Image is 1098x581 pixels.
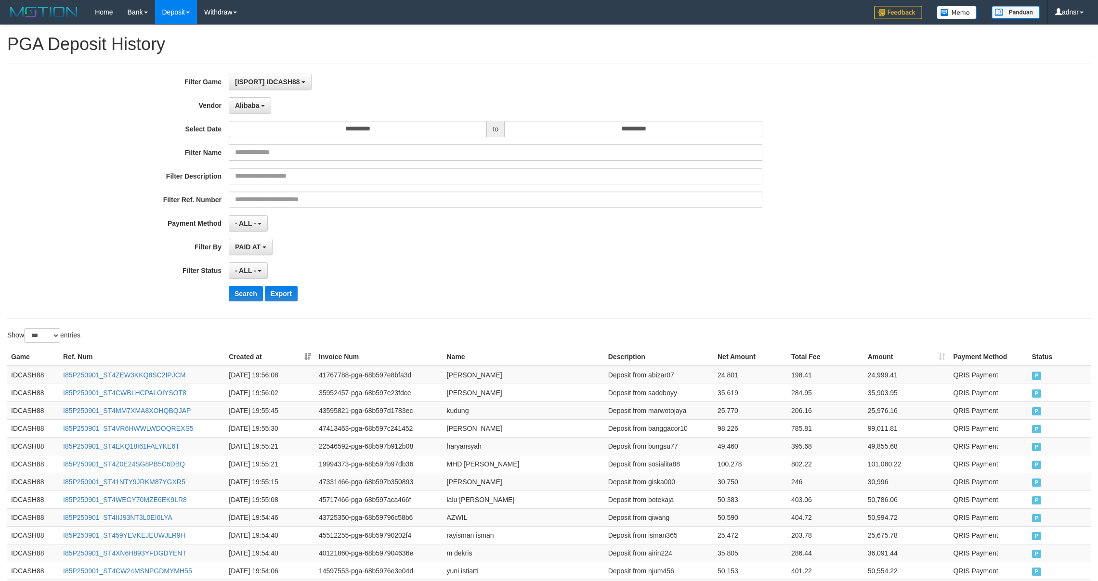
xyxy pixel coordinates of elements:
[7,437,59,455] td: IDCASH88
[604,437,714,455] td: Deposit from bungsu77
[225,562,315,580] td: [DATE] 19:54:06
[864,455,950,473] td: 101,080.22
[1032,389,1042,398] span: PAID
[229,286,263,301] button: Search
[7,5,80,19] img: MOTION_logo.png
[63,460,185,468] a: I85P250901_ST4Z0E24SG8PB5C6DBQ
[949,562,1028,580] td: QRIS Payment
[604,491,714,508] td: Deposit from botekaja
[225,455,315,473] td: [DATE] 19:55:21
[443,562,604,580] td: yuni istiarti
[63,389,186,397] a: I85P250901_ST4CWBLHCPALOIYSOT8
[714,419,787,437] td: 98,226
[7,366,59,384] td: IDCASH88
[443,366,604,384] td: [PERSON_NAME]
[315,419,443,437] td: 47413463-pga-68b597c241452
[59,348,225,366] th: Ref. Num
[63,371,185,379] a: I85P250901_ST4ZEW3KKQ8SC2IPJCM
[265,286,298,301] button: Export
[7,526,59,544] td: IDCASH88
[787,526,864,544] td: 203.78
[225,526,315,544] td: [DATE] 19:54:40
[714,437,787,455] td: 49,460
[7,348,59,366] th: Game
[315,401,443,419] td: 43595821-pga-68b597d1783ec
[315,384,443,401] td: 35952457-pga-68b597e23fdce
[604,401,714,419] td: Deposit from marwotojaya
[604,562,714,580] td: Deposit from njum456
[315,508,443,526] td: 43725350-pga-68b59796c58b6
[864,544,950,562] td: 36,091.44
[7,328,80,343] label: Show entries
[63,425,194,432] a: I85P250901_ST4VR6HWWLWDOQREXS5
[443,401,604,419] td: kudung
[1032,532,1042,540] span: PAID
[949,544,1028,562] td: QRIS Payment
[787,366,864,384] td: 198.41
[229,262,268,279] button: - ALL -
[63,567,192,575] a: I85P250901_ST4CW24MSNPGDMYMH55
[443,455,604,473] td: MHD [PERSON_NAME]
[787,419,864,437] td: 785.81
[864,526,950,544] td: 25,675.78
[1032,372,1042,380] span: PAID
[787,508,864,526] td: 404.72
[787,562,864,580] td: 401.22
[1032,550,1042,558] span: PAID
[787,455,864,473] td: 802.22
[787,401,864,419] td: 206.16
[787,384,864,401] td: 284.95
[864,366,950,384] td: 24,999.41
[225,401,315,419] td: [DATE] 19:55:45
[787,437,864,455] td: 395.68
[949,491,1028,508] td: QRIS Payment
[1032,514,1042,522] span: PAID
[235,102,260,109] span: Alibaba
[949,437,1028,455] td: QRIS Payment
[714,473,787,491] td: 30,750
[225,348,315,366] th: Created at: activate to sort column ascending
[714,366,787,384] td: 24,801
[949,419,1028,437] td: QRIS Payment
[714,544,787,562] td: 35,805
[787,473,864,491] td: 246
[225,491,315,508] td: [DATE] 19:55:08
[604,544,714,562] td: Deposit from airin224
[225,384,315,401] td: [DATE] 19:56:02
[864,508,950,526] td: 50,994.72
[992,6,1040,19] img: panduan.png
[714,401,787,419] td: 25,770
[604,508,714,526] td: Deposit from qiwang
[864,401,950,419] td: 25,976.16
[949,348,1028,366] th: Payment Method
[864,437,950,455] td: 49,855.68
[949,401,1028,419] td: QRIS Payment
[949,508,1028,526] td: QRIS Payment
[604,348,714,366] th: Description
[937,6,977,19] img: Button%20Memo.svg
[714,348,787,366] th: Net Amount
[7,491,59,508] td: IDCASH88
[714,455,787,473] td: 100,278
[949,526,1028,544] td: QRIS Payment
[1032,443,1042,451] span: PAID
[225,419,315,437] td: [DATE] 19:55:30
[7,455,59,473] td: IDCASH88
[604,366,714,384] td: Deposit from abizar07
[1032,478,1042,487] span: PAID
[63,531,185,539] a: I85P250901_ST459YEVKEJEUWJLR9H
[7,384,59,401] td: IDCASH88
[7,35,1091,54] h1: PGA Deposit History
[604,455,714,473] td: Deposit from sosialita88
[235,78,300,86] span: [ISPORT] IDCASH88
[63,549,186,557] a: I85P250901_ST4XN6H893YFDGDYENT
[225,473,315,491] td: [DATE] 19:55:15
[1032,461,1042,469] span: PAID
[1032,425,1042,433] span: PAID
[315,455,443,473] td: 19994373-pga-68b597b97db36
[864,419,950,437] td: 99,011.81
[229,97,271,114] button: Alibaba
[443,491,604,508] td: lalu [PERSON_NAME]
[604,384,714,401] td: Deposit from saddboyy
[443,419,604,437] td: [PERSON_NAME]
